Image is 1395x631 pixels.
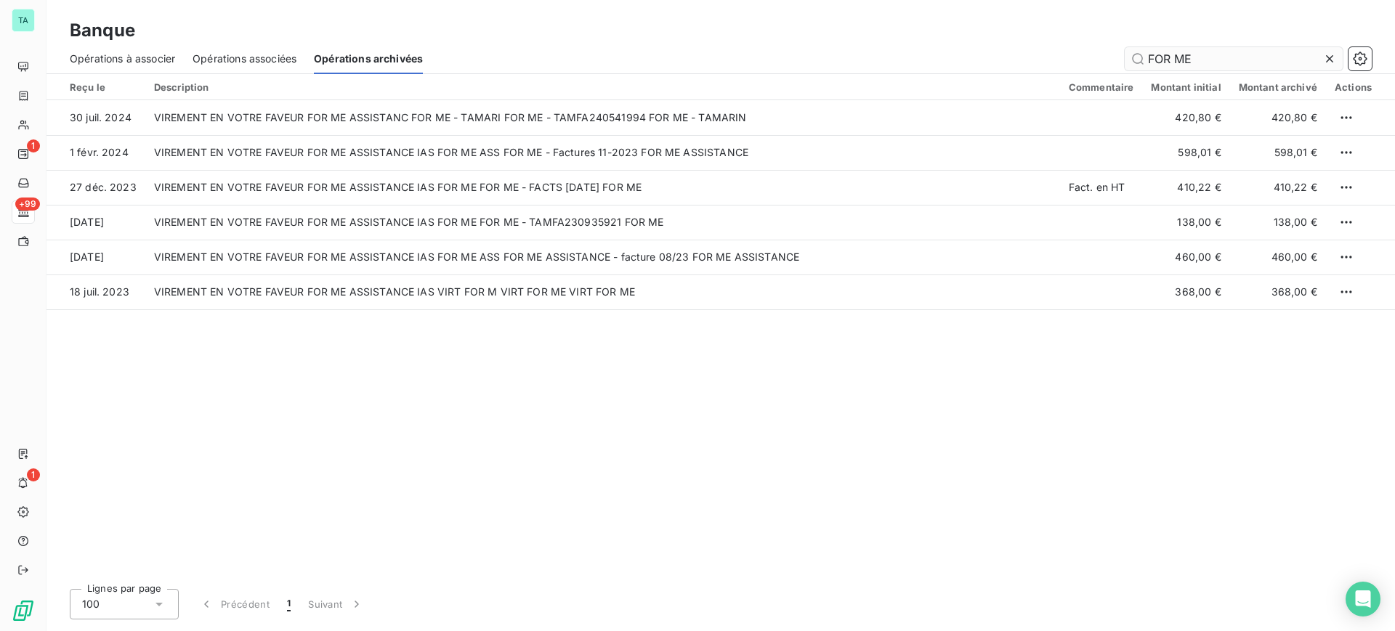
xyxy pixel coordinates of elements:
span: 100 [82,597,100,611]
td: VIREMENT EN VOTRE FAVEUR FOR ME ASSISTANCE IAS FOR ME FOR ME - TAMFA230935921 FOR ME [145,205,1060,240]
td: Fact. en HT [1060,170,1143,205]
td: 410,22 € [1230,170,1326,205]
td: [DATE] [46,205,145,240]
a: 1 [12,142,34,166]
div: TA [12,9,35,32]
td: 1 févr. 2024 [46,135,145,170]
td: 368,00 € [1142,274,1229,309]
td: VIREMENT EN VOTRE FAVEUR FOR ME ASSISTANCE IAS VIRT FOR M VIRT FOR ME VIRT FOR ME [145,274,1060,309]
td: 410,22 € [1142,170,1229,205]
td: 27 déc. 2023 [46,170,145,205]
button: 1 [278,589,299,619]
span: 1 [27,139,40,152]
td: [DATE] [46,240,145,274]
span: Opérations archivées [314,52,423,66]
img: Logo LeanPay [12,599,35,622]
div: Actions [1335,81,1372,93]
td: VIREMENT EN VOTRE FAVEUR FOR ME ASSISTANC FOR ME - TAMARI FOR ME - TAMFA240541994 FOR ME - TAMARIN [145,100,1060,135]
h3: Banque [70,17,135,44]
td: 460,00 € [1142,240,1229,274]
div: Montant initial [1151,81,1221,93]
td: 30 juil. 2024 [46,100,145,135]
td: 420,80 € [1230,100,1326,135]
span: 1 [27,468,40,481]
a: +99 [12,200,34,224]
td: VIREMENT EN VOTRE FAVEUR FOR ME ASSISTANCE IAS FOR ME FOR ME - FACTS [DATE] FOR ME [145,170,1060,205]
td: 18 juil. 2023 [46,274,145,309]
td: 598,01 € [1142,135,1229,170]
div: Open Intercom Messenger [1346,582,1380,616]
td: 598,01 € [1230,135,1326,170]
span: 1 [287,597,291,611]
input: Rechercher [1125,47,1343,70]
span: Opérations associées [193,52,296,66]
div: Montant archivé [1239,81,1317,93]
td: 368,00 € [1230,274,1326,309]
td: 138,00 € [1142,205,1229,240]
td: 420,80 € [1142,100,1229,135]
span: Opérations à associer [70,52,175,66]
span: +99 [15,198,40,211]
td: VIREMENT EN VOTRE FAVEUR FOR ME ASSISTANCE IAS FOR ME ASS FOR ME - Factures 11-2023 FOR ME ASSIST... [145,135,1060,170]
div: Description [154,81,1051,93]
button: Précédent [190,589,278,619]
div: Reçu le [70,81,137,93]
td: VIREMENT EN VOTRE FAVEUR FOR ME ASSISTANCE IAS FOR ME ASS FOR ME ASSISTANCE - facture 08/23 FOR M... [145,240,1060,274]
div: Commentaire [1069,81,1134,93]
td: 138,00 € [1230,205,1326,240]
button: Suivant [299,589,373,619]
td: 460,00 € [1230,240,1326,274]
